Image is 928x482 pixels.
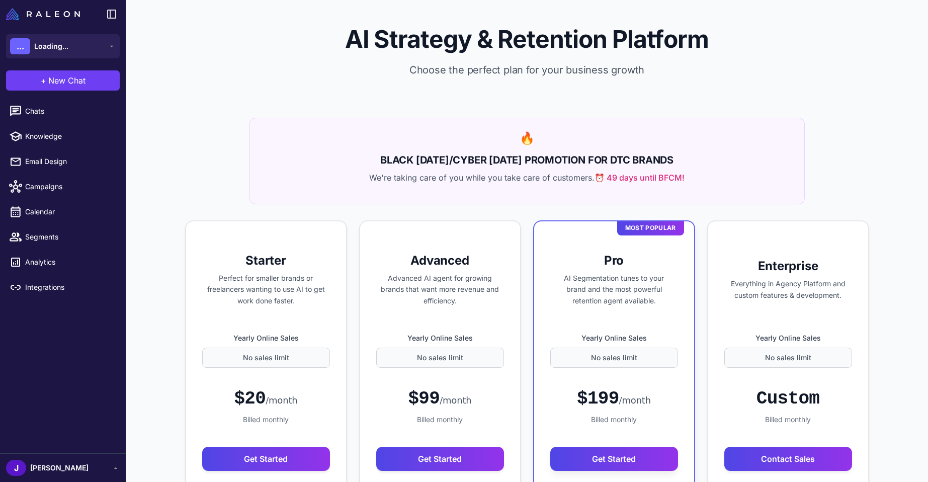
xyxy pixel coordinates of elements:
span: No sales limit [765,352,811,363]
span: Knowledge [25,131,114,142]
a: Knowledge [4,126,122,147]
a: Raleon Logo [6,8,84,20]
span: + [41,74,46,87]
button: Get Started [376,447,504,471]
a: Segments [4,226,122,248]
div: $20 [234,387,297,410]
span: [PERSON_NAME] [30,462,89,473]
label: Yearly Online Sales [202,333,330,344]
button: ...Loading... [6,34,120,58]
div: J [6,460,26,476]
div: Billed monthly [550,414,678,425]
label: Yearly Online Sales [550,333,678,344]
button: Get Started [550,447,678,471]
div: ... [10,38,30,54]
button: Get Started [202,447,330,471]
span: ⏰ 49 days until BFCM! [595,172,685,184]
span: Campaigns [25,181,114,192]
div: Billed monthly [724,414,852,425]
label: Yearly Online Sales [376,333,504,344]
span: Segments [25,231,114,243]
h2: BLACK [DATE]/CYBER [DATE] PROMOTION FOR DTC BRANDS [262,152,792,168]
span: No sales limit [417,352,463,363]
h3: Starter [202,253,330,269]
a: Chats [4,101,122,122]
span: No sales limit [243,352,289,363]
p: We're taking care of you while you take care of customers. [262,172,792,184]
button: +New Chat [6,70,120,91]
p: Perfect for smaller brands or freelancers wanting to use AI to get work done faster. [202,273,330,307]
span: Email Design [25,156,114,167]
p: AI Segmentation tunes to your brand and the most powerful retention agent available. [550,273,678,307]
div: $199 [577,387,651,410]
img: Raleon Logo [6,8,80,20]
label: Yearly Online Sales [724,333,852,344]
span: /month [266,395,297,406]
span: /month [619,395,651,406]
span: Analytics [25,257,114,268]
p: Choose the perfect plan for your business growth [142,62,912,77]
a: Analytics [4,252,122,273]
h3: Advanced [376,253,504,269]
div: $99 [408,387,471,410]
span: Integrations [25,282,114,293]
a: Integrations [4,277,122,298]
span: Calendar [25,206,114,217]
h3: Pro [550,253,678,269]
a: Campaigns [4,176,122,197]
span: Chats [25,106,114,117]
div: Custom [756,387,819,410]
span: New Chat [48,74,86,87]
div: Billed monthly [202,414,330,425]
span: No sales limit [591,352,637,363]
p: Advanced AI agent for growing brands that want more revenue and efficiency. [376,273,504,307]
a: Email Design [4,151,122,172]
h1: AI Strategy & Retention Platform [142,24,912,54]
p: Everything in Agency Platform and custom features & development. [724,278,852,301]
span: /month [440,395,471,406]
div: Billed monthly [376,414,504,425]
button: Contact Sales [724,447,852,471]
a: Calendar [4,201,122,222]
div: Most Popular [617,220,684,235]
h3: Enterprise [724,258,852,274]
span: Loading... [34,41,68,52]
span: 🔥 [520,131,535,145]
